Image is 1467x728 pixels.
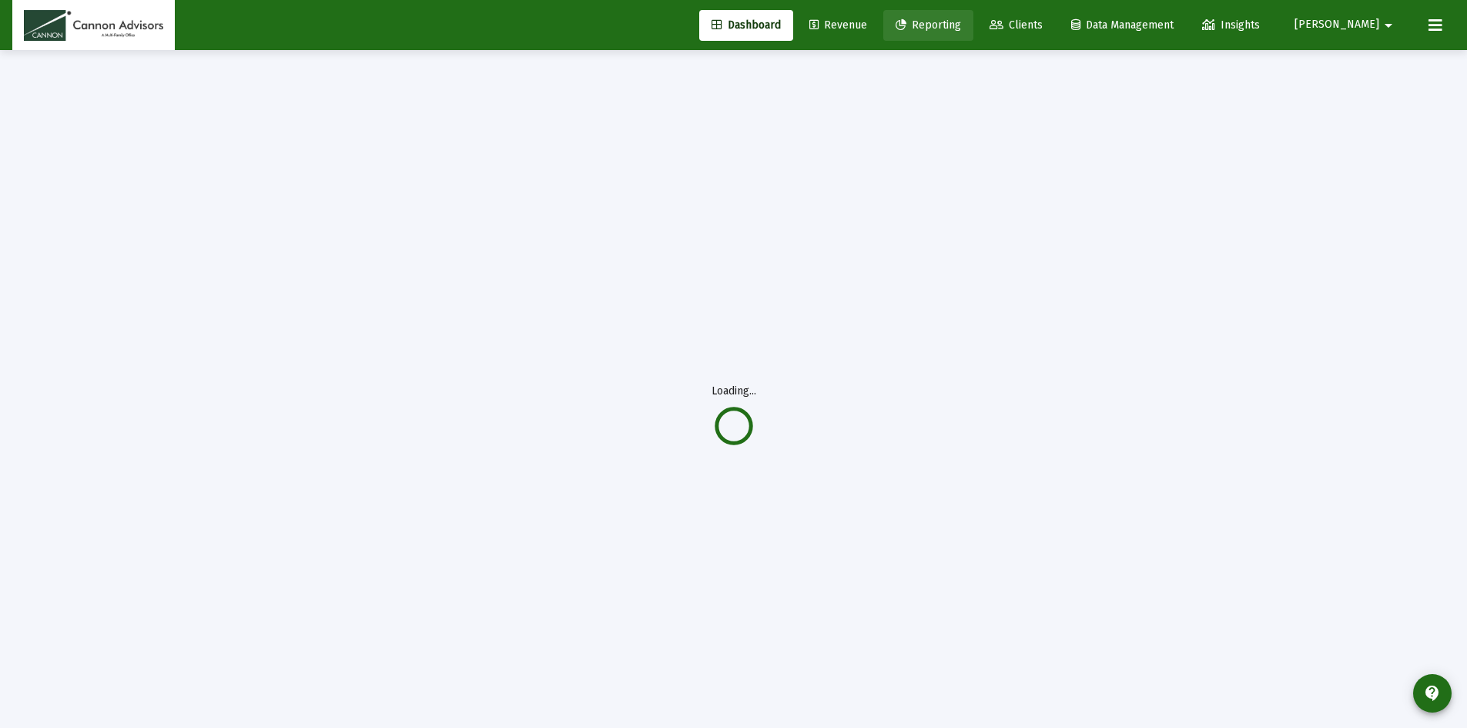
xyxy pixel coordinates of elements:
span: Dashboard [712,18,781,32]
a: Clients [977,10,1055,41]
span: Clients [990,18,1043,32]
mat-icon: contact_support [1423,684,1442,703]
span: Reporting [896,18,961,32]
span: Insights [1202,18,1260,32]
img: Dashboard [24,10,163,41]
a: Data Management [1059,10,1186,41]
a: Insights [1190,10,1272,41]
span: Data Management [1071,18,1174,32]
mat-icon: arrow_drop_down [1379,10,1398,41]
a: Revenue [797,10,879,41]
a: Reporting [883,10,973,41]
span: [PERSON_NAME] [1295,18,1379,32]
span: Revenue [809,18,867,32]
a: Dashboard [699,10,793,41]
button: [PERSON_NAME] [1276,9,1416,40]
